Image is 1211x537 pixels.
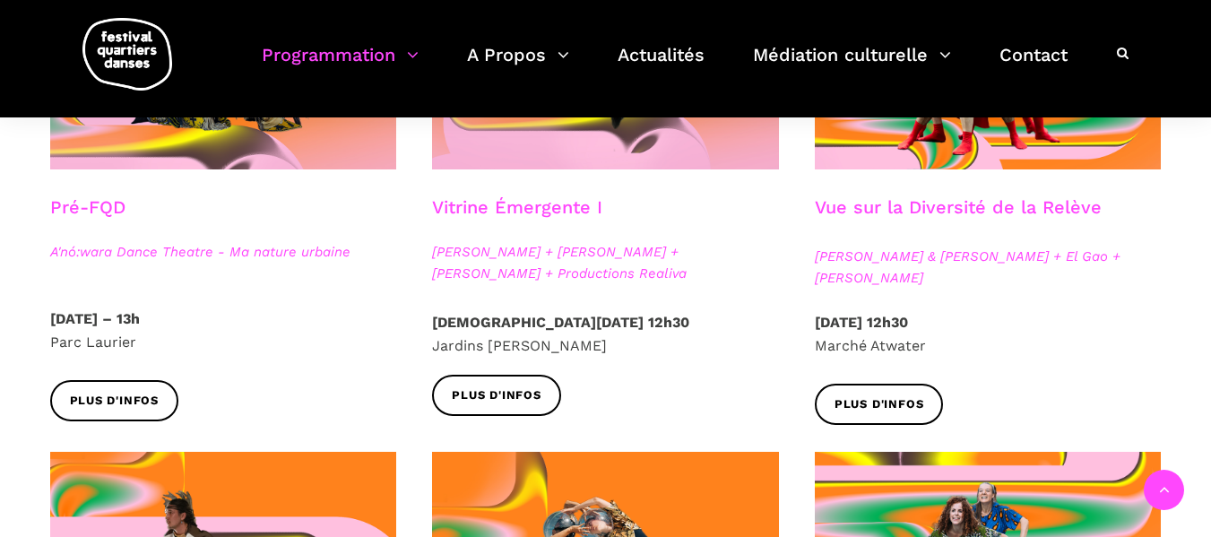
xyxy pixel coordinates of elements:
img: logo-fqd-med [82,18,172,91]
h3: Vitrine Émergente I [432,196,602,241]
a: Médiation culturelle [753,39,951,92]
p: Parc Laurier [50,307,397,353]
h3: Pré-FQD [50,196,125,241]
h3: Vue sur la Diversité de la Relève [815,196,1102,241]
p: Marché Atwater [815,311,1162,357]
span: A'nó:wara Dance Theatre - Ma nature urbaine [50,241,397,263]
a: A Propos [467,39,569,92]
strong: [DEMOGRAPHIC_DATA][DATE] 12h30 [432,314,689,331]
p: Jardins [PERSON_NAME] [432,311,779,357]
strong: [DATE] – 13h [50,310,140,327]
span: [PERSON_NAME] + [PERSON_NAME] + [PERSON_NAME] + Productions Realiva [432,241,779,284]
a: Actualités [618,39,705,92]
a: Plus d'infos [50,380,179,420]
span: [PERSON_NAME] & [PERSON_NAME] + El Gao + [PERSON_NAME] [815,246,1162,289]
a: Plus d'infos [815,384,944,424]
span: Plus d'infos [452,386,541,405]
span: Plus d'infos [70,392,160,411]
a: Plus d'infos [432,375,561,415]
a: Programmation [262,39,419,92]
span: Plus d'infos [835,395,924,414]
a: Contact [999,39,1068,92]
strong: [DATE] 12h30 [815,314,908,331]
